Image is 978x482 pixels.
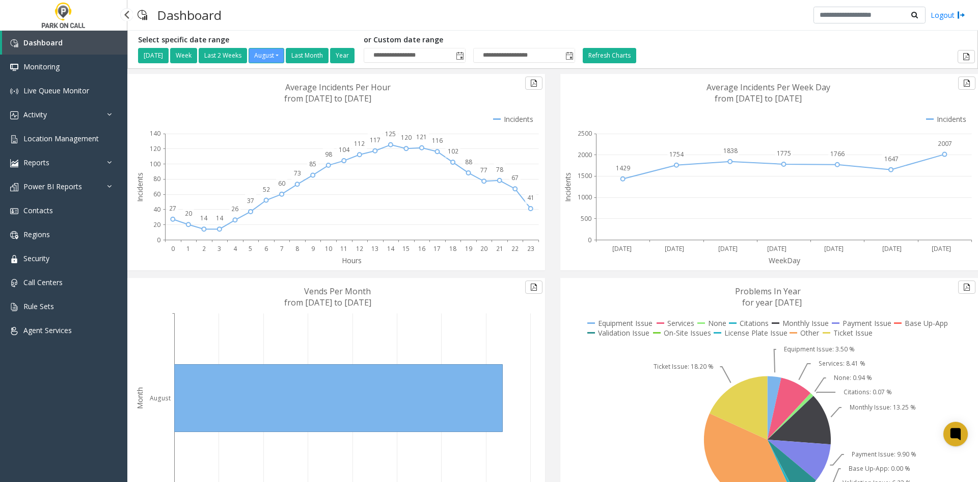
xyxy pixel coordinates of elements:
[364,36,575,44] h5: or Custom date range
[480,166,487,174] text: 77
[588,236,591,244] text: 0
[10,87,18,95] img: 'icon'
[23,277,63,287] span: Call Centers
[735,286,801,297] text: Problems In Year
[418,244,425,253] text: 16
[249,48,284,63] button: August
[707,82,830,93] text: Average Incidents Per Week Day
[850,403,916,412] text: Monthly Issue: 13.25 %
[882,244,902,253] text: [DATE]
[23,325,72,335] span: Agent Services
[171,244,175,253] text: 0
[581,214,591,223] text: 500
[202,244,206,253] text: 2
[311,244,315,253] text: 9
[454,48,465,63] span: Toggle popup
[527,193,534,202] text: 41
[957,10,965,20] img: logout
[153,190,160,198] text: 60
[10,39,18,47] img: 'icon'
[23,206,53,215] span: Contacts
[525,281,542,294] button: Export to pdf
[830,149,845,158] text: 1766
[819,359,865,368] text: Services: 8.41 %
[218,244,221,253] text: 3
[884,155,899,163] text: 1647
[10,303,18,311] img: 'icon'
[718,244,738,253] text: [DATE]
[563,48,575,63] span: Toggle popup
[669,150,684,159] text: 1754
[583,48,636,63] button: Refresh Charts
[784,345,855,353] text: Equipment Issue: 3.50 %
[23,86,89,95] span: Live Queue Monitor
[578,193,592,201] text: 1000
[10,183,18,191] img: 'icon'
[295,244,299,253] text: 8
[958,281,975,294] button: Export to pdf
[309,160,316,168] text: 85
[742,297,802,308] text: for year [DATE]
[264,244,268,253] text: 6
[402,244,410,253] text: 15
[416,133,427,141] text: 121
[849,464,910,473] text: Base Up-App: 0.00 %
[10,207,18,215] img: 'icon'
[654,362,714,371] text: Ticket Issue: 18.20 %
[23,182,82,191] span: Power BI Reports
[233,244,237,253] text: 4
[578,150,592,159] text: 2000
[844,388,892,396] text: Citations: 0.07 %
[356,244,363,253] text: 12
[824,244,844,253] text: [DATE]
[23,158,49,167] span: Reports
[385,130,396,138] text: 125
[150,144,160,153] text: 120
[330,48,355,63] button: Year
[294,169,301,177] text: 73
[138,48,169,63] button: [DATE]
[152,3,227,28] h3: Dashboard
[304,286,371,297] text: Vends Per Month
[284,297,371,308] text: from [DATE] to [DATE]
[23,301,54,311] span: Rule Sets
[563,172,573,202] text: Incidents
[958,77,975,90] button: Export to pdf
[401,133,412,142] text: 120
[325,244,332,253] text: 10
[185,209,192,218] text: 20
[433,244,441,253] text: 17
[10,327,18,335] img: 'icon'
[284,93,371,104] text: from [DATE] to [DATE]
[432,136,443,145] text: 116
[169,204,176,213] text: 27
[665,244,684,253] text: [DATE]
[285,82,391,93] text: Average Incidents Per Hour
[834,373,872,382] text: None: 0.94 %
[249,244,252,253] text: 5
[767,244,786,253] text: [DATE]
[371,244,378,253] text: 13
[511,244,519,253] text: 22
[135,387,145,409] text: Month
[231,205,238,213] text: 26
[280,244,284,253] text: 7
[2,31,127,55] a: Dashboard
[200,214,208,222] text: 14
[23,134,99,143] span: Location Management
[578,129,592,138] text: 2500
[342,256,362,265] text: Hours
[150,129,160,138] text: 140
[339,145,350,154] text: 104
[153,220,160,229] text: 20
[157,236,160,244] text: 0
[23,38,63,47] span: Dashboard
[138,36,356,44] h5: Select specific date range
[23,230,50,239] span: Regions
[616,164,630,172] text: 1429
[612,244,632,253] text: [DATE]
[10,111,18,119] img: 'icon'
[496,244,503,253] text: 21
[340,244,347,253] text: 11
[465,244,472,253] text: 19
